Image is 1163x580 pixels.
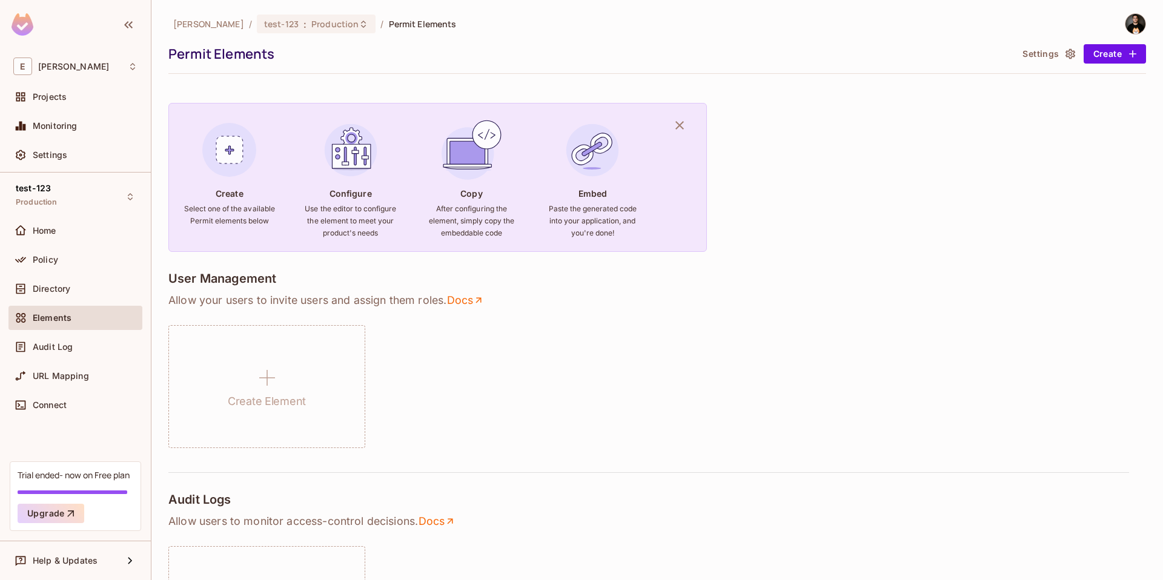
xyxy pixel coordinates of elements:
h4: Create [216,188,244,199]
div: Trial ended- now on Free plan [18,469,130,481]
span: Production [16,197,58,207]
span: URL Mapping [33,371,89,381]
a: Docs [418,514,456,529]
img: Embed Element [560,117,625,183]
h1: Create Element [228,392,306,410]
span: test-123 [264,18,299,30]
span: Monitoring [33,121,78,131]
button: Settings [1018,44,1078,64]
h6: Use the editor to configure the element to meet your product's needs [305,203,397,239]
img: Configure Element [318,117,383,183]
span: Projects [33,92,67,102]
img: SReyMgAAAABJRU5ErkJggg== [12,13,33,36]
p: Allow users to monitor access-control decisions . [168,514,1146,529]
li: / [249,18,252,30]
img: Eli Moshkovich [1125,14,1145,34]
a: Docs [446,293,485,308]
span: Directory [33,284,70,294]
h4: Copy [460,188,482,199]
button: Create [1084,44,1146,64]
button: Upgrade [18,504,84,523]
span: Policy [33,255,58,265]
span: Production [311,18,359,30]
h6: After configuring the element, simply copy the embeddable code [425,203,517,239]
img: Create Element [197,117,262,183]
span: Help & Updates [33,556,98,565]
li: / [380,18,383,30]
h4: Audit Logs [168,492,231,507]
div: Permit Elements [168,45,1012,63]
span: Workspace: Eli [38,62,109,71]
h6: Select one of the available Permit elements below [184,203,276,227]
span: Home [33,226,56,236]
h4: User Management [168,271,276,286]
h4: Configure [330,188,372,199]
p: Allow your users to invite users and assign them roles . [168,293,1146,308]
span: Audit Log [33,342,73,352]
span: Permit Elements [389,18,457,30]
span: : [303,19,307,29]
h6: Paste the generated code into your application, and you're done! [546,203,638,239]
span: test-123 [16,183,51,193]
span: Settings [33,150,67,160]
span: E [13,58,32,75]
span: the active workspace [173,18,244,30]
h4: Embed [578,188,608,199]
span: Elements [33,313,71,323]
img: Copy Element [439,117,504,183]
span: Connect [33,400,67,410]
